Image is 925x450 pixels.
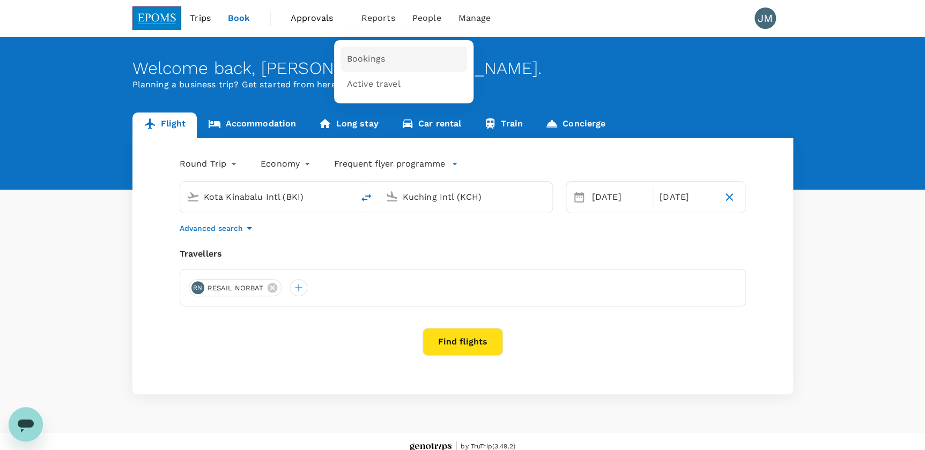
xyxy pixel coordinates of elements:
[361,12,395,25] span: Reports
[132,112,197,138] a: Flight
[189,279,282,296] div: RNRESAIL NORBAT
[347,78,401,91] span: Active travel
[341,72,467,97] a: Active travel
[180,155,240,172] div: Round Trip
[534,112,617,138] a: Concierge
[353,185,379,211] button: delete
[180,223,243,234] p: Advanced search
[754,7,776,29] div: JM
[390,112,473,138] a: Car rental
[458,12,491,25] span: Manage
[545,196,547,198] button: Open
[180,222,256,235] button: Advanced search
[423,328,503,356] button: Find flights
[197,112,307,138] a: Accommodation
[132,6,182,30] img: EPOMS SDN BHD
[201,283,270,294] span: RESAIL NORBAT
[403,189,530,205] input: Going to
[261,155,313,172] div: Economy
[291,12,344,25] span: Approvals
[307,112,389,138] a: Long stay
[132,78,793,91] p: Planning a business trip? Get started from here.
[472,112,534,138] a: Train
[341,47,467,72] a: Bookings
[9,407,43,441] iframe: Button to launch messaging window
[334,157,458,170] button: Frequent flyer programme
[180,247,746,260] div: Travellers
[204,189,331,205] input: Depart from
[347,53,385,65] span: Bookings
[132,58,793,78] div: Welcome back , [PERSON_NAME] [PERSON_NAME] .
[334,157,445,170] p: Frequent flyer programme
[346,196,348,198] button: Open
[228,12,250,25] span: Book
[655,186,718,208] div: [DATE]
[190,12,211,25] span: Trips
[412,12,441,25] span: People
[588,186,650,208] div: [DATE]
[191,281,204,294] div: RN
